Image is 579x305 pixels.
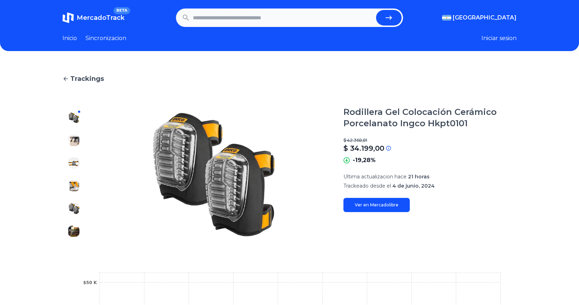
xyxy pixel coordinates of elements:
a: Ver en Mercadolibre [343,198,410,212]
span: Trackeado desde el [343,183,391,189]
p: $ 34.199,00 [343,143,384,153]
img: Argentina [442,15,451,21]
button: [GEOGRAPHIC_DATA] [442,13,517,22]
p: -19,28% [353,156,376,165]
a: Inicio [62,34,77,43]
img: Rodillera Gel Colocación Cerámico Porcelanato Ingco Hkpt0101 [68,180,79,192]
p: $ 42.368,81 [343,138,517,143]
span: 4 de junio, 2024 [392,183,435,189]
a: Sincronizacion [86,34,126,43]
img: MercadoTrack [62,12,74,23]
a: MercadoTrackBETA [62,12,125,23]
span: MercadoTrack [77,14,125,22]
img: Rodillera Gel Colocación Cerámico Porcelanato Ingco Hkpt0101 [68,157,79,169]
span: Ultima actualizacion hace [343,173,407,180]
span: Trackings [70,74,104,84]
span: 21 horas [408,173,430,180]
span: BETA [114,7,130,14]
img: Rodillera Gel Colocación Cerámico Porcelanato Ingco Hkpt0101 [68,226,79,237]
img: Rodillera Gel Colocación Cerámico Porcelanato Ingco Hkpt0101 [68,135,79,146]
span: [GEOGRAPHIC_DATA] [453,13,517,22]
h1: Rodillera Gel Colocación Cerámico Porcelanato Ingco Hkpt0101 [343,106,517,129]
button: Iniciar sesion [481,34,517,43]
img: Rodillera Gel Colocación Cerámico Porcelanato Ingco Hkpt0101 [68,203,79,214]
img: Rodillera Gel Colocación Cerámico Porcelanato Ingco Hkpt0101 [68,112,79,123]
img: Rodillera Gel Colocación Cerámico Porcelanato Ingco Hkpt0101 [99,106,329,243]
a: Trackings [62,74,517,84]
tspan: $50 K [83,280,97,285]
